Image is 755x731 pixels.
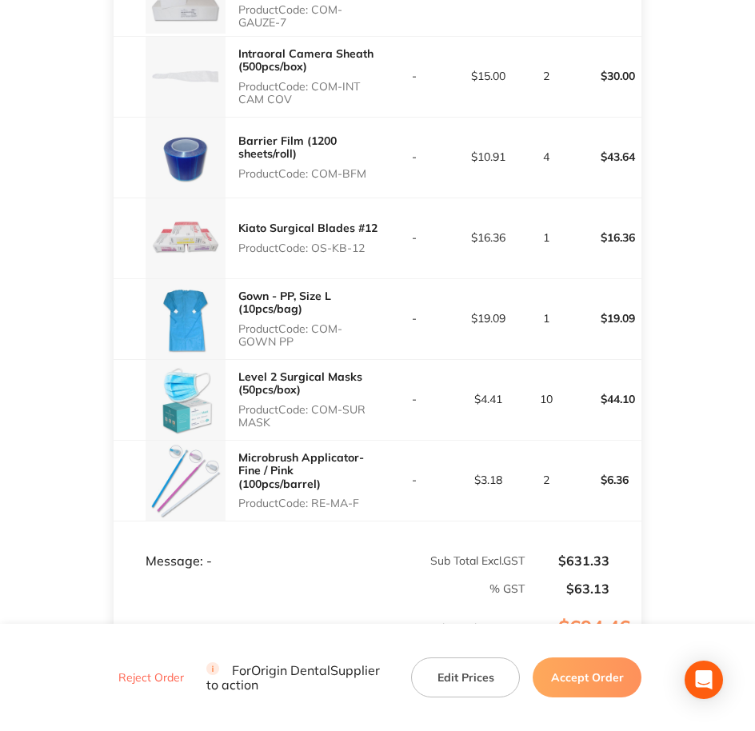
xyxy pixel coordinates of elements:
[378,231,451,244] p: -
[685,661,723,699] div: Open Intercom Messenger
[526,617,641,671] p: $694.46
[378,393,451,405] p: -
[238,242,377,254] p: Product Code: OS-KB-12
[238,450,364,490] a: Microbrush Applicator- Fine / Pink (100pcs/barrel)
[378,150,451,163] p: -
[569,380,641,418] p: $44.10
[238,403,377,429] p: Product Code: COM-SUR MASK
[569,138,641,176] p: $43.64
[146,279,226,359] img: cXVuODZjYg
[146,360,226,440] img: MHRkcGxrdA
[526,231,567,244] p: 1
[569,57,641,95] p: $30.00
[569,218,641,257] p: $16.36
[526,393,567,405] p: 10
[238,80,377,106] p: Product Code: COM-INT CAM COV
[238,497,377,509] p: Product Code: RE-MA-F
[146,37,226,117] img: Zml3bGw0bA
[526,473,567,486] p: 2
[526,70,567,82] p: 2
[411,657,520,697] button: Edit Prices
[378,70,451,82] p: -
[238,3,377,29] p: Product Code: COM-GAUZE-7
[146,198,226,278] img: eGlqeG4wdA
[114,521,377,569] td: Message: -
[238,322,377,348] p: Product Code: COM-GOWN PP
[533,657,641,697] button: Accept Order
[453,473,525,486] p: $3.18
[378,312,451,325] p: -
[114,671,189,685] button: Reject Order
[526,150,567,163] p: 4
[453,393,525,405] p: $4.41
[526,553,609,568] p: $631.33
[238,167,377,180] p: Product Code: COM-BFM
[569,461,641,499] p: $6.36
[526,312,567,325] p: 1
[453,70,525,82] p: $15.00
[453,150,525,163] p: $10.91
[569,299,641,338] p: $19.09
[238,369,362,397] a: Level 2 Surgical Masks (50pcs/box)
[114,582,525,595] p: % GST
[453,231,525,244] p: $16.36
[238,134,337,161] a: Barrier Film (1200 sheets/roll)
[206,662,393,693] p: For Origin Dental Supplier to action
[146,118,226,198] img: NjdlcGtnMg
[238,289,331,316] a: Gown - PP, Size L (10pcs/bag)
[378,554,525,567] p: Sub Total Excl. GST
[526,581,609,596] p: $63.13
[453,312,525,325] p: $19.09
[146,441,226,521] img: aXd5cnIwaw
[238,221,377,235] a: Kiato Surgical Blades #12
[378,473,451,486] p: -
[114,621,525,666] p: Sub Total ( 17 Items)
[238,46,374,74] a: Intraoral Camera Sheath (500pcs/box)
